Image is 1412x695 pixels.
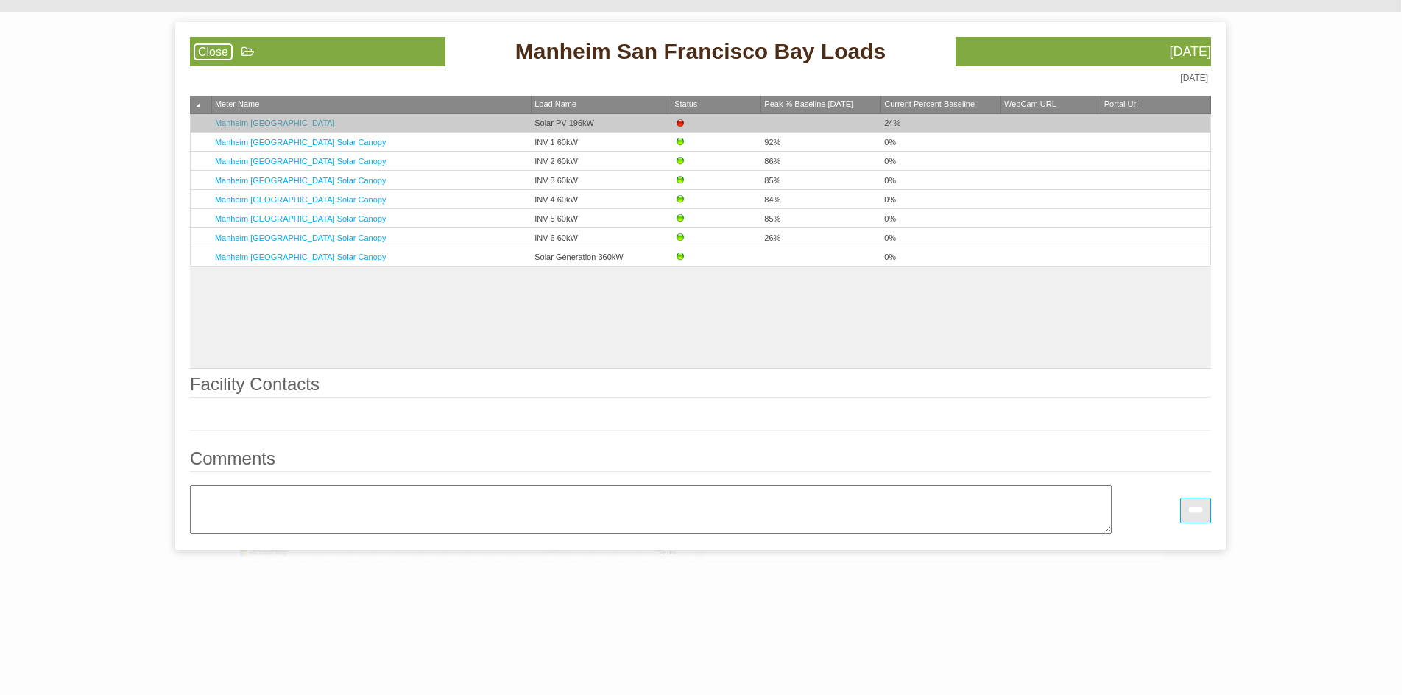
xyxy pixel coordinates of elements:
[674,174,686,186] img: Up
[761,133,881,152] td: 92%
[674,117,686,129] img: Down
[532,114,671,133] td: Solar PV 196kW
[881,209,1001,228] td: 0%
[532,133,671,152] td: INV 1 60kW
[515,37,886,66] span: Manheim San Francisco Bay Loads
[532,247,671,267] td: Solar Generation 360kW
[532,152,671,171] td: INV 2 60kW
[674,232,686,244] img: Up
[1001,96,1101,114] th: WebCam URL
[881,133,1001,152] td: 0%
[1004,99,1056,108] span: WebCam URL
[764,99,853,108] span: Peak % Baseline [DATE]
[674,251,686,263] img: Up
[881,247,1001,267] td: 0%
[881,171,1001,190] td: 0%
[215,253,386,261] a: Manheim [GEOGRAPHIC_DATA] Solar Canopy
[671,96,761,114] th: Status
[532,190,671,209] td: INV 4 60kW
[532,171,671,190] td: INV 3 60kW
[532,228,671,247] td: INV 6 60kW
[215,195,386,204] a: Manheim [GEOGRAPHIC_DATA] Solar Canopy
[215,138,386,147] a: Manheim [GEOGRAPHIC_DATA] Solar Canopy
[190,375,1211,398] legend: Facility Contacts
[674,99,697,108] span: Status
[881,228,1001,247] td: 0%
[881,190,1001,209] td: 0%
[761,171,881,190] td: 85%
[884,99,975,108] span: Current Percent Baseline
[1104,99,1138,108] span: Portal Url
[881,96,1001,114] th: Current Percent Baseline
[674,194,686,205] img: Up
[532,96,671,114] th: Load Name
[761,152,881,171] td: 86%
[761,228,881,247] td: 26%
[881,114,1001,133] td: 24%
[761,190,881,209] td: 84%
[215,176,386,185] a: Manheim [GEOGRAPHIC_DATA] Solar Canopy
[1101,96,1211,114] th: Portal Url
[190,450,1211,472] legend: Comments
[956,45,1211,58] div: [DATE]
[215,214,386,223] a: Manheim [GEOGRAPHIC_DATA] Solar Canopy
[215,157,386,166] a: Manheim [GEOGRAPHIC_DATA] Solar Canopy
[215,119,335,127] a: Manheim [GEOGRAPHIC_DATA]
[674,136,686,148] img: Up
[215,99,260,108] span: Meter Name
[534,99,576,108] span: Load Name
[761,209,881,228] td: 85%
[953,74,1208,82] div: [DATE]
[212,96,532,114] th: Meter Name
[215,233,386,242] a: Manheim [GEOGRAPHIC_DATA] Solar Canopy
[761,96,881,114] th: Peak % Baseline Yesterday
[194,43,233,60] a: Close
[674,155,686,167] img: Up
[881,152,1001,171] td: 0%
[674,213,686,225] img: Up
[532,209,671,228] td: INV 5 60kW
